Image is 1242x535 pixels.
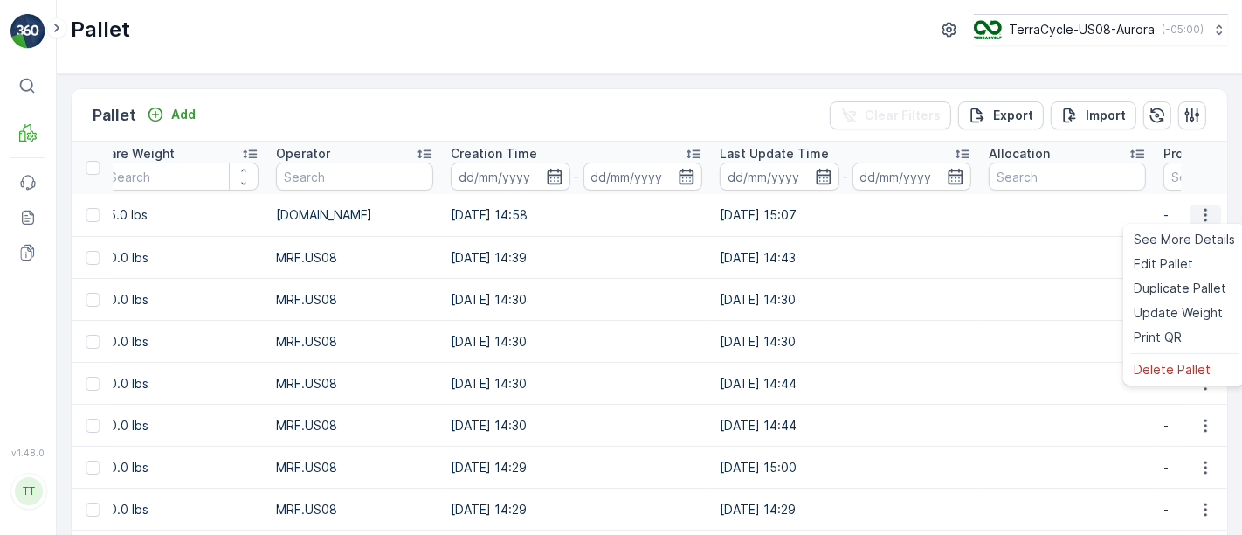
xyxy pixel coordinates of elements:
span: Print QR [1134,329,1182,346]
span: v 1.48.0 [10,448,45,458]
td: MRF.US08 [267,405,442,447]
p: Clear Filters [865,107,941,124]
a: Duplicate Pallet [1127,276,1242,301]
button: Clear Filters [830,101,951,129]
td: [DATE] 14:30 [442,363,711,405]
button: Export [958,101,1044,129]
td: [DATE] 14:30 [442,405,711,447]
p: ( -05:00 ) [1162,23,1204,37]
button: Add [140,104,203,125]
span: Delete Pallet [1134,361,1211,379]
div: Toggle Row Selected [86,419,100,433]
input: dd/mm/yyyy [451,163,570,191]
td: [DATE] 14:30 [442,279,711,321]
p: Creation Time [451,145,537,163]
div: Toggle Row Selected [86,377,100,391]
input: Search [276,163,433,191]
td: 35.0 lbs [93,194,267,237]
div: Toggle Row Selected [86,503,100,517]
td: [DATE] 14:29 [442,489,711,531]
td: [DATE] 14:44 [711,405,980,447]
p: Tare Weight [101,145,175,163]
td: MRF.US08 [267,363,442,405]
div: Toggle Row Selected [86,335,100,349]
td: 70.0 lbs [93,279,267,321]
input: dd/mm/yyyy [720,163,839,191]
td: 70.0 lbs [93,363,267,405]
p: Pallet [71,16,130,44]
input: dd/mm/yyyy [852,163,972,191]
a: See More Details [1127,227,1242,252]
button: TerraCycle-US08-Aurora(-05:00) [974,14,1228,45]
p: Import [1086,107,1126,124]
p: Export [993,107,1033,124]
td: MRF.US08 [267,321,442,363]
td: 70.0 lbs [93,489,267,531]
td: 70.0 lbs [93,321,267,363]
p: Pallet [93,103,136,128]
td: [DATE] 14:30 [442,321,711,363]
td: [DATE] 14:44 [711,363,980,405]
td: [DATE] 14:30 [711,279,980,321]
div: Toggle Row Selected [86,293,100,307]
button: TT [10,462,45,521]
span: Edit Pallet [1134,255,1193,273]
td: 70.0 lbs [93,405,267,447]
p: Allocation [989,145,1050,163]
button: Import [1051,101,1136,129]
p: Operator [276,145,330,163]
div: TT [15,477,43,505]
td: [DATE] 15:00 [711,447,980,489]
td: [DOMAIN_NAME] [267,194,442,237]
span: Duplicate Pallet [1134,280,1226,297]
td: MRF.US08 [267,489,442,531]
td: [DATE] 14:29 [442,447,711,489]
a: Edit Pallet [1127,252,1242,276]
td: [DATE] 14:29 [711,489,980,531]
img: logo [10,14,45,49]
p: TerraCycle-US08-Aurora [1009,21,1155,38]
td: [DATE] 14:58 [442,194,711,237]
p: - [843,166,849,187]
img: image_ci7OI47.png [974,20,1002,39]
td: MRF.US08 [267,447,442,489]
td: MRF.US08 [267,279,442,321]
span: Update Weight [1134,304,1223,322]
p: Add [171,106,196,123]
input: dd/mm/yyyy [583,163,703,191]
td: MRF.US08 [267,237,442,279]
input: Search [989,163,1146,191]
td: 70.0 lbs [93,447,267,489]
td: [DATE] 14:30 [711,321,980,363]
p: - [574,166,580,187]
p: Program ID [1163,145,1230,163]
div: Toggle Row Selected [86,461,100,475]
p: Last Update Time [720,145,829,163]
td: 70.0 lbs [93,237,267,279]
span: See More Details [1134,231,1235,248]
div: Toggle Row Selected [86,208,100,222]
td: [DATE] 14:39 [442,237,711,279]
td: [DATE] 15:07 [711,194,980,237]
td: [DATE] 14:43 [711,237,980,279]
div: Toggle Row Selected [86,251,100,265]
input: Search [101,163,259,191]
